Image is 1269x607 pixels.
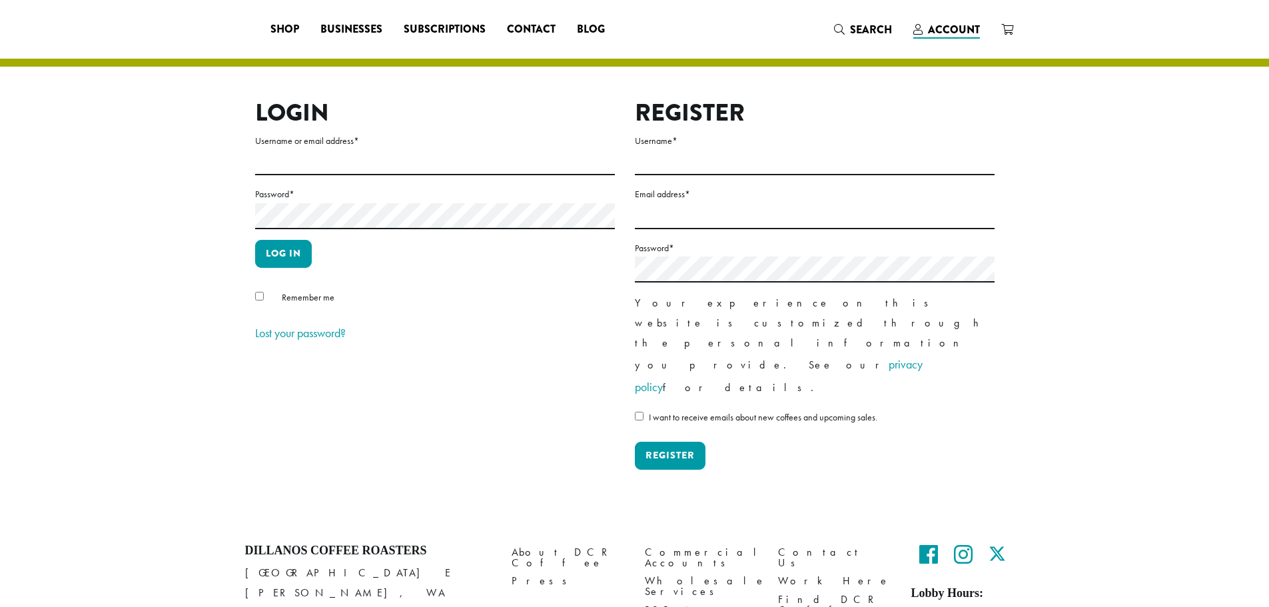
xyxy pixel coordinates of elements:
[635,412,643,420] input: I want to receive emails about new coffees and upcoming sales.
[850,22,892,37] span: Search
[507,21,556,38] span: Contact
[260,19,310,40] a: Shop
[645,544,758,572] a: Commercial Accounts
[270,21,299,38] span: Shop
[282,291,334,303] span: Remember me
[635,293,995,398] p: Your experience on this website is customized through the personal information you provide. See o...
[635,356,923,394] a: privacy policy
[245,544,492,558] h4: Dillanos Coffee Roasters
[255,133,615,149] label: Username or email address
[255,325,346,340] a: Lost your password?
[635,133,995,149] label: Username
[635,186,995,203] label: Email address
[255,240,312,268] button: Log in
[404,21,486,38] span: Subscriptions
[512,544,625,572] a: About DCR Coffee
[255,186,615,203] label: Password
[635,99,995,127] h2: Register
[928,22,980,37] span: Account
[512,572,625,590] a: Press
[778,544,891,572] a: Contact Us
[577,21,605,38] span: Blog
[255,99,615,127] h2: Login
[635,442,705,470] button: Register
[823,19,903,41] a: Search
[911,586,1025,601] h5: Lobby Hours:
[645,572,758,601] a: Wholesale Services
[649,411,877,423] span: I want to receive emails about new coffees and upcoming sales.
[320,21,382,38] span: Businesses
[778,572,891,590] a: Work Here
[635,240,995,257] label: Password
